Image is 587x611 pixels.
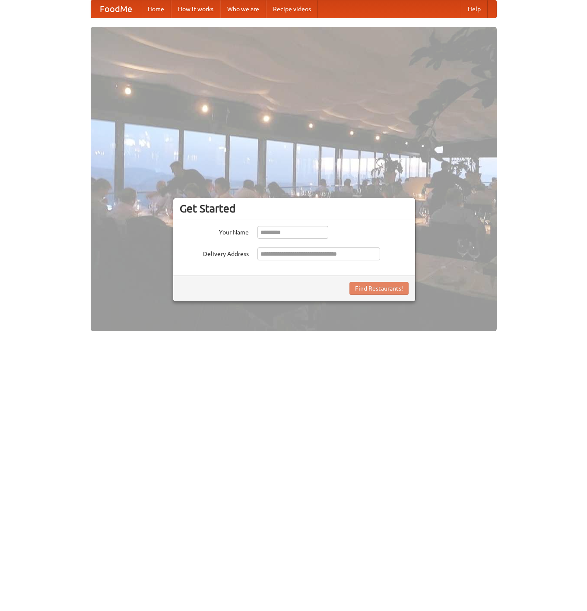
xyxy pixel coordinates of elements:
[220,0,266,18] a: Who we are
[349,282,409,295] button: Find Restaurants!
[180,202,409,215] h3: Get Started
[180,247,249,258] label: Delivery Address
[141,0,171,18] a: Home
[266,0,318,18] a: Recipe videos
[171,0,220,18] a: How it works
[91,0,141,18] a: FoodMe
[461,0,488,18] a: Help
[180,226,249,237] label: Your Name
